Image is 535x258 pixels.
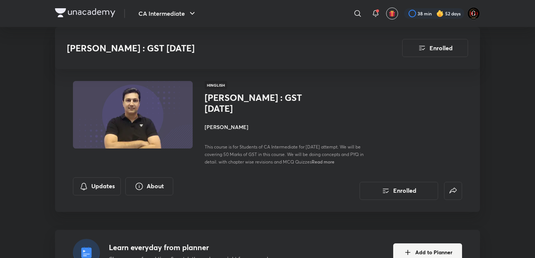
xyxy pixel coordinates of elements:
[467,7,480,20] img: DGD°MrBEAN
[205,92,327,114] h1: [PERSON_NAME] : GST [DATE]
[73,177,121,195] button: Updates
[436,10,444,17] img: streak
[134,6,201,21] button: CA Intermediate
[125,177,173,195] button: About
[109,242,282,253] h4: Learn everyday from planner
[55,8,115,17] img: Company Logo
[402,39,468,57] button: Enrolled
[67,43,360,54] h3: [PERSON_NAME] : GST [DATE]
[72,80,194,149] img: Thumbnail
[444,182,462,200] button: false
[205,123,372,131] h4: [PERSON_NAME]
[205,144,364,165] span: This course is for Students of CA Intermediate for [DATE] attempt. We will be covering 50 Marks o...
[55,8,115,19] a: Company Logo
[205,81,227,89] span: Hinglish
[389,10,395,17] img: avatar
[360,182,438,200] button: Enrolled
[312,159,334,165] span: Read more
[386,7,398,19] button: avatar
